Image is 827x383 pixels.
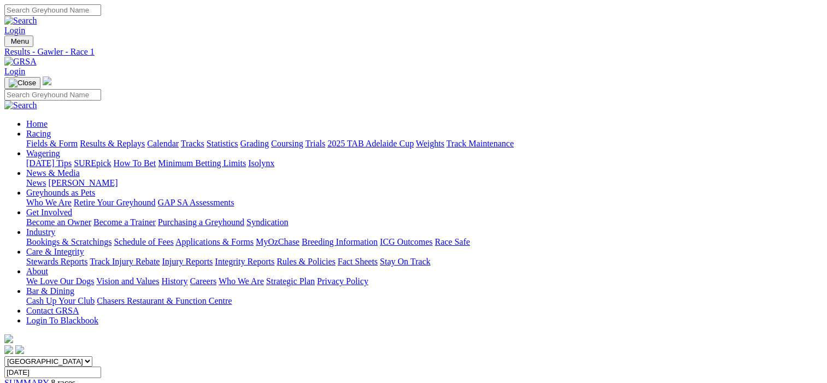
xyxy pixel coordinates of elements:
[90,257,160,266] a: Track Injury Rebate
[158,217,244,227] a: Purchasing a Greyhound
[305,139,325,148] a: Trials
[26,316,98,325] a: Login To Blackbook
[4,89,101,101] input: Search
[4,67,25,76] a: Login
[175,237,254,246] a: Applications & Forms
[26,158,823,168] div: Wagering
[4,4,101,16] input: Search
[26,237,823,247] div: Industry
[271,139,303,148] a: Coursing
[26,257,87,266] a: Stewards Reports
[26,158,72,168] a: [DATE] Tips
[435,237,470,246] a: Race Safe
[26,257,823,267] div: Care & Integrity
[80,139,145,148] a: Results & Replays
[256,237,300,246] a: MyOzChase
[26,168,80,178] a: News & Media
[26,296,823,306] div: Bar & Dining
[380,257,430,266] a: Stay On Track
[248,158,274,168] a: Isolynx
[380,237,432,246] a: ICG Outcomes
[158,158,246,168] a: Minimum Betting Limits
[97,296,232,305] a: Chasers Restaurant & Function Centre
[26,227,55,237] a: Industry
[26,247,84,256] a: Care & Integrity
[4,47,823,57] a: Results - Gawler - Race 1
[93,217,156,227] a: Become a Trainer
[416,139,444,148] a: Weights
[266,276,315,286] a: Strategic Plan
[4,26,25,35] a: Login
[26,149,60,158] a: Wagering
[207,139,238,148] a: Statistics
[96,276,159,286] a: Vision and Values
[26,306,79,315] a: Contact GRSA
[114,158,156,168] a: How To Bet
[162,257,213,266] a: Injury Reports
[26,139,823,149] div: Racing
[11,37,29,45] span: Menu
[4,57,37,67] img: GRSA
[181,139,204,148] a: Tracks
[74,198,156,207] a: Retire Your Greyhound
[26,276,94,286] a: We Love Our Dogs
[9,79,36,87] img: Close
[161,276,187,286] a: History
[317,276,368,286] a: Privacy Policy
[4,367,101,378] input: Select date
[277,257,336,266] a: Rules & Policies
[327,139,414,148] a: 2025 TAB Adelaide Cup
[26,178,823,188] div: News & Media
[26,237,112,246] a: Bookings & Scratchings
[48,178,118,187] a: [PERSON_NAME]
[4,36,33,47] button: Toggle navigation
[241,139,269,148] a: Grading
[26,217,91,227] a: Become an Owner
[26,217,823,227] div: Get Involved
[26,178,46,187] a: News
[26,267,48,276] a: About
[4,345,13,354] img: facebook.svg
[26,296,95,305] a: Cash Up Your Club
[74,158,111,168] a: SUREpick
[43,76,51,85] img: logo-grsa-white.png
[158,198,234,207] a: GAP SA Assessments
[26,198,72,207] a: Who We Are
[190,276,216,286] a: Careers
[4,16,37,26] img: Search
[26,286,74,296] a: Bar & Dining
[114,237,173,246] a: Schedule of Fees
[26,139,78,148] a: Fields & Form
[26,119,48,128] a: Home
[4,101,37,110] img: Search
[26,276,823,286] div: About
[26,198,823,208] div: Greyhounds as Pets
[247,217,288,227] a: Syndication
[302,237,378,246] a: Breeding Information
[15,345,24,354] img: twitter.svg
[447,139,514,148] a: Track Maintenance
[219,276,264,286] a: Who We Are
[338,257,378,266] a: Fact Sheets
[147,139,179,148] a: Calendar
[26,208,72,217] a: Get Involved
[26,129,51,138] a: Racing
[26,188,95,197] a: Greyhounds as Pets
[4,334,13,343] img: logo-grsa-white.png
[4,77,40,89] button: Toggle navigation
[215,257,274,266] a: Integrity Reports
